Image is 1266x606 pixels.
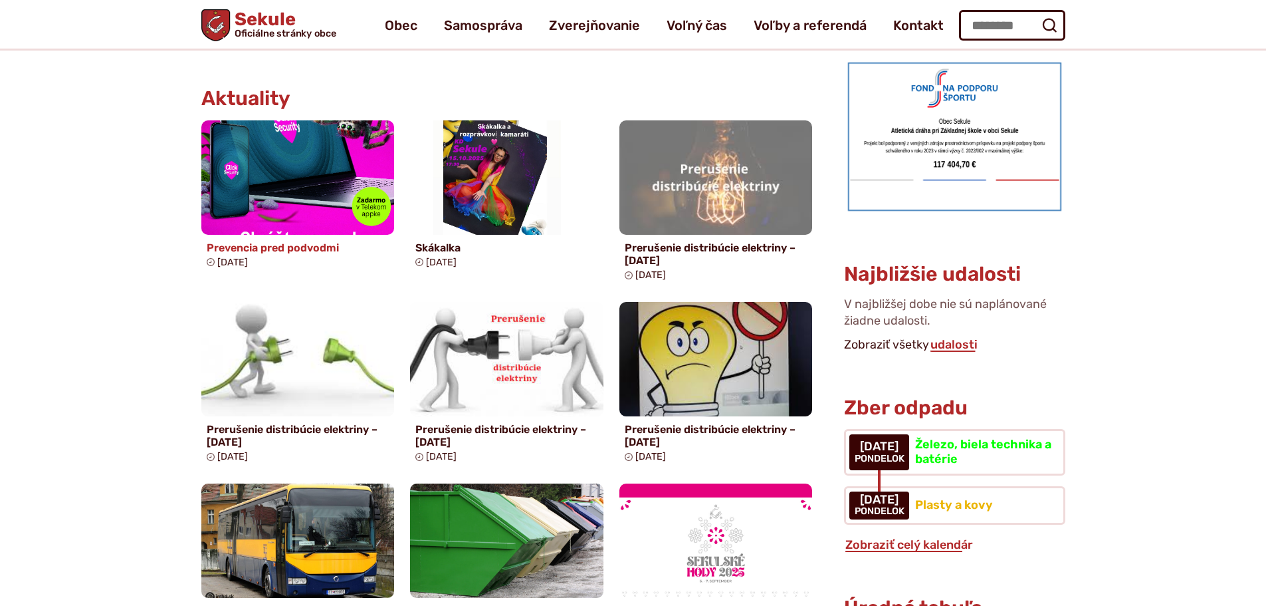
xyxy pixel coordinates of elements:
a: Kontakt [893,7,944,44]
h4: Prevencia pred podvodmi [207,241,389,254]
span: [DATE] [635,451,666,462]
span: pondelok [855,506,904,517]
h1: Sekule [230,11,336,39]
a: Zverejňovanie [549,7,640,44]
h4: Prerušenie distribúcie elektriny – [DATE] [625,241,807,267]
a: Prerušenie distribúcie elektriny – [DATE] [DATE] [201,302,395,468]
a: Plasty a kovy [DATE] pondelok [844,486,1065,525]
a: Prerušenie distribúcie elektriny – [DATE] [DATE] [410,302,603,468]
span: [DATE] [855,494,904,507]
span: [DATE] [635,269,666,281]
h4: Prerušenie distribúcie elektriny – [DATE] [415,423,598,448]
span: pondelok [855,454,904,464]
span: [DATE] [426,257,457,268]
a: Voľný čas [667,7,727,44]
a: Logo Sekule, prejsť na domovskú stránku. [201,9,336,41]
p: V najbližšej dobe nie sú naplánované žiadne udalosti. [844,296,1065,335]
img: draha.png [844,59,1065,214]
a: Zobraziť celý kalendár [844,537,974,552]
h4: Prerušenie distribúcie elektriny – [DATE] [207,423,389,448]
a: Obec [385,7,417,44]
h3: Aktuality [201,88,290,110]
a: Skákalka [DATE] [410,120,603,273]
h3: Zber odpadu [844,397,1065,419]
h4: Skákalka [415,241,598,254]
img: Prejsť na domovskú stránku [201,9,230,41]
a: Prerušenie distribúcie elektriny – [DATE] [DATE] [619,120,813,286]
h3: Najbližšie udalosti [844,263,1021,285]
a: Železo, biela technika a batérie [DATE] pondelok [844,429,1065,475]
a: Voľby a referendá [754,7,867,44]
span: [DATE] [217,257,248,268]
span: [DATE] [426,451,457,462]
span: [DATE] [855,440,904,454]
a: Samospráva [444,7,522,44]
h4: Prerušenie distribúcie elektriny – [DATE] [625,423,807,448]
a: Prerušenie distribúcie elektriny – [DATE] [DATE] [619,302,813,468]
span: Železo, biela technika a batérie [915,437,1051,466]
p: Zobraziť všetky [844,335,1065,355]
a: Zobraziť všetky udalosti [929,337,979,352]
span: Oficiálne stránky obce [234,29,336,38]
a: Prevencia pred podvodmi [DATE] [201,120,395,273]
span: [DATE] [217,451,248,462]
span: Plasty a kovy [915,498,993,512]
